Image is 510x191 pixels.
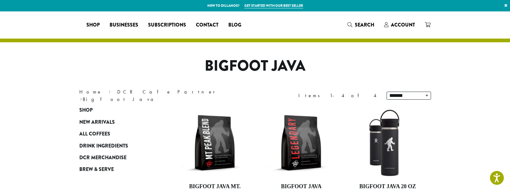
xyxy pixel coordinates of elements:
span: Contact [196,21,218,29]
span: › [80,93,82,103]
span: All Coffees [79,130,110,138]
a: Drink Ingredients [79,140,153,152]
span: DCR Merchandise [79,154,126,162]
span: Blog [228,21,241,29]
a: Get started with our best seller [244,3,303,8]
span: Search [355,21,374,28]
img: LO2867-BFJ-Hydro-Flask-20oz-WM-wFlex-Sip-Lid-Black-300x300.jpg [352,107,423,178]
span: Shop [79,106,93,114]
span: Brew & Serve [79,166,114,173]
div: Items 1-4 of 4 [298,92,377,99]
span: New Arrivals [79,118,115,126]
a: Search [342,20,379,30]
nav: Breadcrumb [79,88,246,103]
span: Shop [86,21,100,29]
a: All Coffees [79,128,153,140]
span: Account [391,21,415,28]
a: DCR Cafe Partner [117,89,219,95]
a: Brew & Serve [79,164,153,175]
img: BFJ_MtPeak_12oz-300x300.png [179,107,250,178]
span: › [109,86,111,96]
img: BFJ_Legendary_12oz-300x300.png [266,107,337,178]
h1: Bigfoot Java [75,57,436,75]
span: Businesses [110,21,138,29]
a: New Arrivals [79,116,153,128]
a: Home [79,89,102,95]
span: Subscriptions [148,21,186,29]
a: DCR Merchandise [79,152,153,164]
a: Shop [81,20,105,30]
a: Shop [79,104,153,116]
span: Drink Ingredients [79,142,128,150]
